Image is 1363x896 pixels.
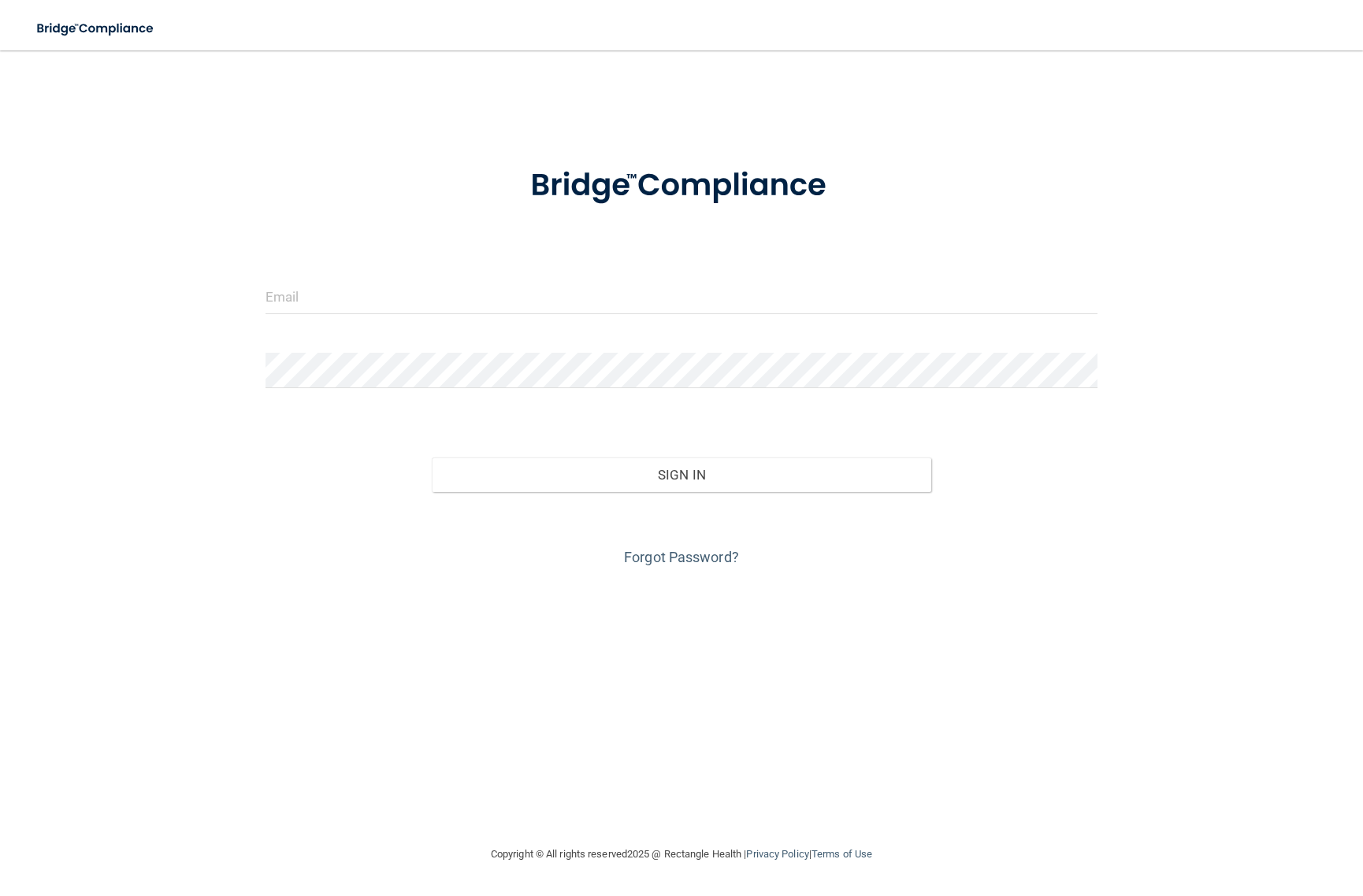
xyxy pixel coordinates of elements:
[746,848,808,860] a: Privacy Policy
[811,848,872,860] a: Terms of Use
[624,549,739,565] a: Forgot Password?
[266,279,1097,314] input: Email
[432,457,931,492] button: Sign In
[24,13,169,45] img: bridge_compliance_login_screen.278c3ca4.svg
[394,829,969,879] div: Copyright © All rights reserved 2025 @ Rectangle Health | |
[498,145,865,227] img: bridge_compliance_login_screen.278c3ca4.svg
